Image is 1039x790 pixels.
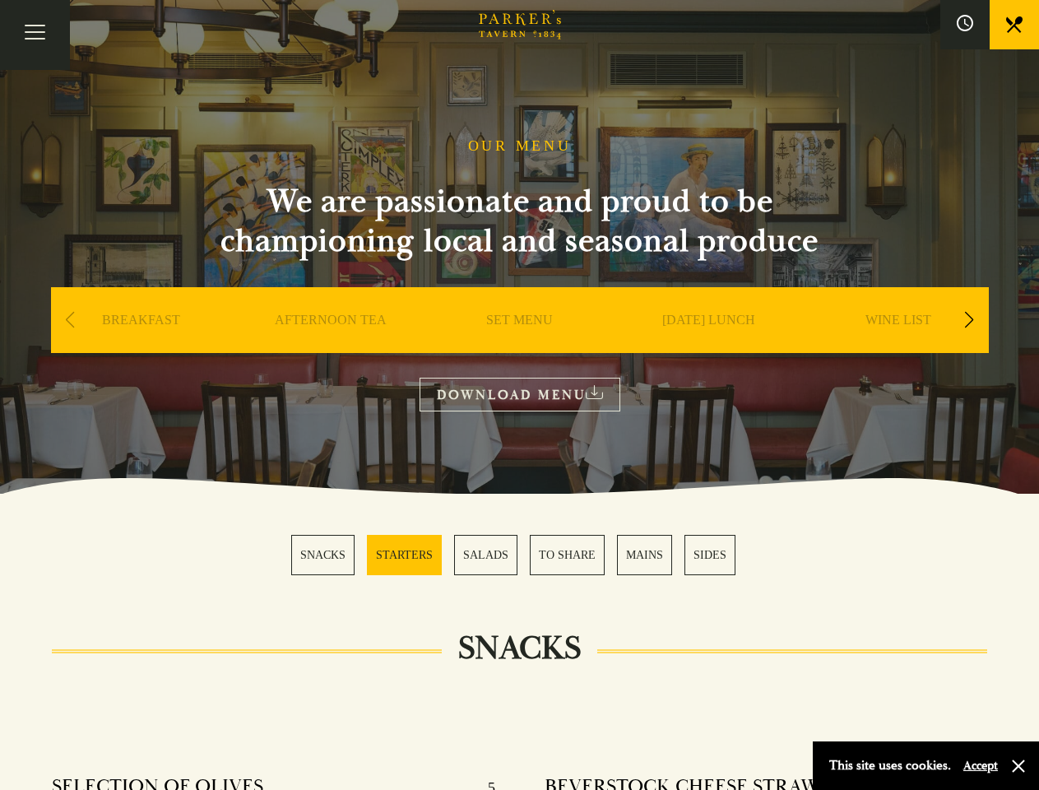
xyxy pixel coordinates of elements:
[958,302,981,338] div: Next slide
[367,535,442,575] a: 2 / 6
[486,312,553,378] a: SET MENU
[808,287,989,402] div: 5 / 9
[829,754,951,778] p: This site uses cookies.
[51,287,232,402] div: 1 / 9
[191,182,849,261] h2: We are passionate and proud to be championing local and seasonal produce
[617,535,672,575] a: 5 / 6
[420,378,620,411] a: DOWNLOAD MENU
[291,535,355,575] a: 1 / 6
[454,535,517,575] a: 3 / 6
[1010,758,1027,774] button: Close and accept
[619,287,800,402] div: 4 / 9
[240,287,421,402] div: 2 / 9
[684,535,735,575] a: 6 / 6
[102,312,180,378] a: BREAKFAST
[662,312,755,378] a: [DATE] LUNCH
[429,287,610,402] div: 3 / 9
[275,312,387,378] a: AFTERNOON TEA
[442,629,597,668] h2: SNACKS
[468,137,572,156] h1: OUR MENU
[59,302,81,338] div: Previous slide
[963,758,998,774] button: Accept
[865,312,931,378] a: WINE LIST
[530,535,605,575] a: 4 / 6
